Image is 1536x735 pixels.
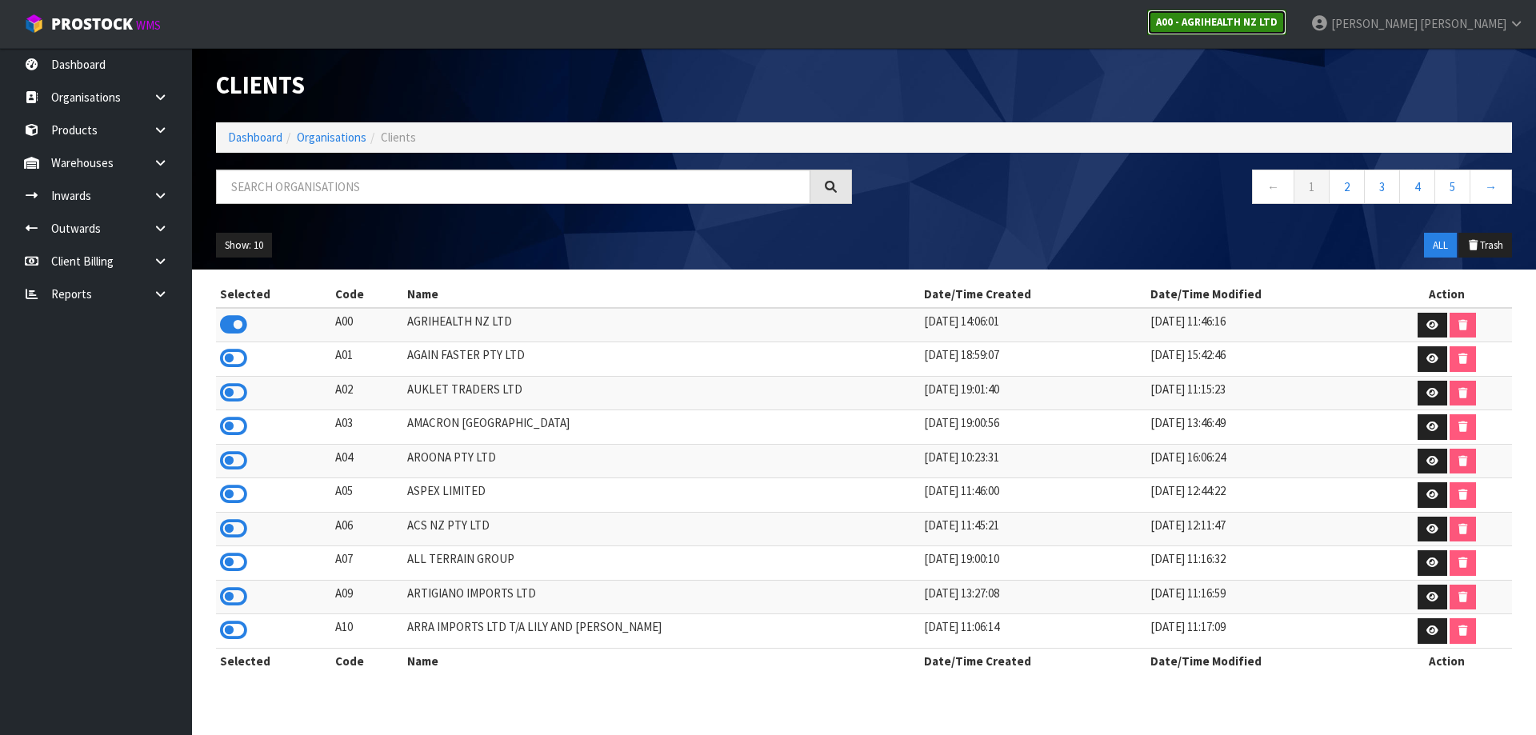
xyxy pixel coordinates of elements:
td: AMACRON [GEOGRAPHIC_DATA] [403,410,920,445]
td: AUKLET TRADERS LTD [403,376,920,410]
strong: A00 - AGRIHEALTH NZ LTD [1156,15,1278,29]
th: Selected [216,282,331,307]
td: A10 [331,614,404,649]
td: [DATE] 13:46:49 [1146,410,1381,445]
td: [DATE] 15:42:46 [1146,342,1381,377]
h1: Clients [216,72,852,98]
td: [DATE] 14:06:01 [920,308,1146,342]
a: A00 - AGRIHEALTH NZ LTD [1147,10,1286,35]
td: [DATE] 11:16:32 [1146,546,1381,581]
td: A04 [331,444,404,478]
td: [DATE] 11:06:14 [920,614,1146,649]
th: Date/Time Created [920,648,1146,673]
td: [DATE] 11:45:21 [920,512,1146,546]
td: [DATE] 19:00:56 [920,410,1146,445]
span: [PERSON_NAME] [1331,16,1418,31]
button: Trash [1458,233,1512,258]
th: Code [331,282,404,307]
a: 3 [1364,170,1400,204]
td: [DATE] 11:46:00 [920,478,1146,513]
th: Date/Time Modified [1146,282,1381,307]
td: [DATE] 13:27:08 [920,580,1146,614]
td: A03 [331,410,404,445]
a: 1 [1294,170,1330,204]
td: [DATE] 19:01:40 [920,376,1146,410]
td: ASPEX LIMITED [403,478,920,513]
td: A07 [331,546,404,581]
td: ARTIGIANO IMPORTS LTD [403,580,920,614]
th: Code [331,648,404,673]
th: Selected [216,648,331,673]
td: [DATE] 16:06:24 [1146,444,1381,478]
a: → [1470,170,1512,204]
th: Name [403,648,920,673]
td: A06 [331,512,404,546]
th: Action [1382,648,1512,673]
a: 4 [1399,170,1435,204]
td: A00 [331,308,404,342]
span: [PERSON_NAME] [1420,16,1506,31]
td: A01 [331,342,404,377]
td: AGRIHEALTH NZ LTD [403,308,920,342]
td: [DATE] 11:15:23 [1146,376,1381,410]
td: A09 [331,580,404,614]
td: [DATE] 10:23:31 [920,444,1146,478]
td: ARRA IMPORTS LTD T/A LILY AND [PERSON_NAME] [403,614,920,649]
td: ALL TERRAIN GROUP [403,546,920,581]
td: [DATE] 11:16:59 [1146,580,1381,614]
th: Name [403,282,920,307]
td: [DATE] 19:00:10 [920,546,1146,581]
td: AGAIN FASTER PTY LTD [403,342,920,377]
a: ← [1252,170,1294,204]
td: [DATE] 18:59:07 [920,342,1146,377]
th: Date/Time Modified [1146,648,1381,673]
td: A05 [331,478,404,513]
td: ACS NZ PTY LTD [403,512,920,546]
img: cube-alt.png [24,14,44,34]
nav: Page navigation [876,170,1512,209]
a: 2 [1329,170,1365,204]
span: Clients [381,130,416,145]
span: ProStock [51,14,133,34]
td: [DATE] 12:44:22 [1146,478,1381,513]
a: 5 [1434,170,1470,204]
th: Action [1382,282,1512,307]
th: Date/Time Created [920,282,1146,307]
td: AROONA PTY LTD [403,444,920,478]
td: [DATE] 12:11:47 [1146,512,1381,546]
a: Organisations [297,130,366,145]
td: [DATE] 11:17:09 [1146,614,1381,649]
a: Dashboard [228,130,282,145]
small: WMS [136,18,161,33]
input: Search organisations [216,170,810,204]
button: Show: 10 [216,233,272,258]
td: A02 [331,376,404,410]
button: ALL [1424,233,1457,258]
td: [DATE] 11:46:16 [1146,308,1381,342]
